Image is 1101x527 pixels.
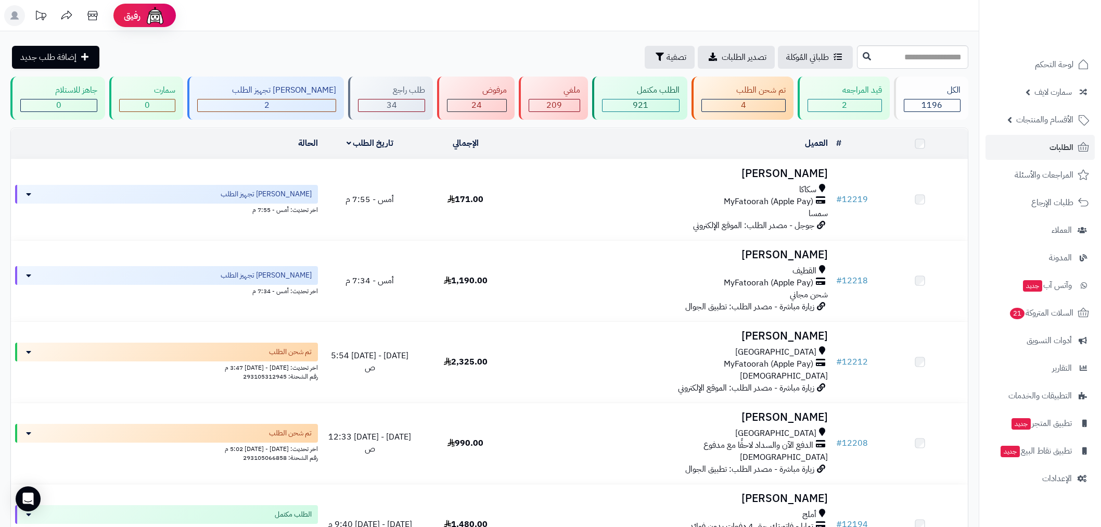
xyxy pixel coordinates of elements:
div: Open Intercom Messenger [16,486,41,511]
span: الإعدادات [1042,471,1072,486]
a: طلبات الإرجاع [985,190,1095,215]
div: 0 [120,99,175,111]
a: التطبيقات والخدمات [985,383,1095,408]
a: ملغي 209 [517,77,590,120]
div: اخر تحديث: [DATE] - [DATE] 3:47 م [15,361,318,372]
span: زيارة مباشرة - مصدر الطلب: تطبيق الجوال [685,463,814,475]
a: طلباتي المُوكلة [778,46,853,69]
span: لوحة التحكم [1035,57,1073,72]
a: تم شحن الطلب 4 [689,77,796,120]
div: ملغي [529,84,580,96]
span: [DEMOGRAPHIC_DATA] [740,451,828,463]
span: # [836,437,842,449]
span: تصفية [667,51,686,64]
span: المراجعات والأسئلة [1015,168,1073,182]
div: 2 [198,99,336,111]
div: [PERSON_NAME] تجهيز الطلب [197,84,336,96]
a: #12219 [836,193,868,206]
a: الكل1196 [892,77,970,120]
a: العميل [805,137,828,149]
div: قيد المراجعه [808,84,882,96]
div: 209 [529,99,580,111]
div: الكل [904,84,961,96]
span: جوجل - مصدر الطلب: الموقع الإلكتروني [693,219,814,232]
div: مرفوض [447,84,506,96]
span: 2,325.00 [444,356,488,368]
a: أدوات التسويق [985,328,1095,353]
a: الإعدادات [985,466,1095,491]
span: جديد [1012,418,1031,430]
span: [DEMOGRAPHIC_DATA] [740,370,828,382]
a: المدونة [985,245,1095,270]
a: وآتس آبجديد [985,273,1095,298]
span: تم شحن الطلب [269,347,312,357]
span: زيارة مباشرة - مصدر الطلب: تطبيق الجوال [685,300,814,313]
a: قيد المراجعه 2 [796,77,892,120]
span: زيارة مباشرة - مصدر الطلب: الموقع الإلكتروني [678,382,814,394]
span: الدفع الآن والسداد لاحقًا مع مدفوع [703,440,813,451]
span: رفيق [124,9,140,22]
span: جديد [1023,280,1042,292]
span: [PERSON_NAME] تجهيز الطلب [221,189,312,199]
a: العملاء [985,218,1095,243]
span: سمسا [809,207,828,220]
span: جديد [1001,446,1020,457]
a: لوحة التحكم [985,52,1095,77]
a: الطلب مكتمل 921 [590,77,689,120]
span: العملاء [1052,223,1072,237]
a: طلب راجع 34 [346,77,435,120]
a: إضافة طلب جديد [12,46,99,69]
div: 0 [21,99,97,111]
a: تطبيق المتجرجديد [985,411,1095,436]
a: #12212 [836,356,868,368]
span: # [836,274,842,287]
div: 2 [808,99,881,111]
a: تحديثات المنصة [28,5,54,29]
span: MyFatoorah (Apple Pay) [724,358,813,370]
span: تطبيق نقاط البيع [1000,444,1072,458]
span: 21 [1010,308,1025,319]
div: 921 [603,99,679,111]
a: تطبيق نقاط البيعجديد [985,438,1095,463]
a: مرفوض 24 [435,77,516,120]
a: سمارت 0 [107,77,185,120]
a: المراجعات والأسئلة [985,162,1095,187]
span: 2 [842,99,847,111]
div: تم شحن الطلب [701,84,786,96]
a: تاريخ الطلب [347,137,394,149]
span: MyFatoorah (Apple Pay) [724,277,813,289]
span: MyFatoorah (Apple Pay) [724,196,813,208]
span: # [836,193,842,206]
h3: [PERSON_NAME] [518,168,828,180]
span: # [836,356,842,368]
h3: [PERSON_NAME] [518,330,828,342]
span: الطلبات [1049,140,1073,155]
span: [DATE] - [DATE] 12:33 ص [328,431,411,455]
div: 4 [702,99,785,111]
span: السلات المتروكة [1009,306,1073,320]
a: #12208 [836,437,868,449]
a: # [836,137,841,149]
span: 0 [56,99,61,111]
span: وآتس آب [1022,278,1072,293]
span: رقم الشحنة: 293105066858 [243,453,318,462]
img: ai-face.png [145,5,165,26]
h3: [PERSON_NAME] [518,493,828,505]
span: أمس - 7:34 م [345,274,394,287]
a: تصدير الطلبات [698,46,775,69]
a: السلات المتروكة21 [985,300,1095,325]
div: الطلب مكتمل [602,84,680,96]
span: الأقسام والمنتجات [1016,112,1073,127]
span: 4 [741,99,746,111]
span: تطبيق المتجر [1010,416,1072,431]
span: 1,190.00 [444,274,488,287]
div: اخر تحديث: أمس - 7:55 م [15,204,318,215]
span: أدوات التسويق [1027,333,1072,348]
span: [GEOGRAPHIC_DATA] [735,428,816,440]
div: 34 [359,99,425,111]
a: الحالة [298,137,318,149]
h3: [PERSON_NAME] [518,411,828,423]
span: القطيف [792,265,816,277]
a: التقارير [985,356,1095,381]
span: سمارت لايف [1034,85,1072,99]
